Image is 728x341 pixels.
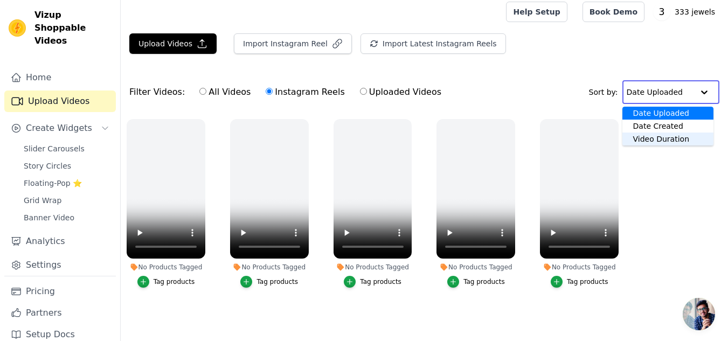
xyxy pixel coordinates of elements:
a: Analytics [4,231,116,252]
div: Tag products [463,277,505,286]
button: Tag products [344,276,401,288]
span: Grid Wrap [24,195,61,206]
div: Filter Videos: [129,80,447,105]
input: Instagram Reels [266,88,273,95]
button: Tag products [240,276,298,288]
div: Tag products [567,277,608,286]
a: Grid Wrap [17,193,116,208]
div: No Products Tagged [540,263,619,272]
button: Import Latest Instagram Reels [360,33,506,54]
a: Book Demo [583,2,644,22]
a: Floating-Pop ⭐ [17,176,116,191]
span: Banner Video [24,212,74,223]
input: Uploaded Videos [360,88,367,95]
span: Slider Carousels [24,143,85,154]
a: Partners [4,302,116,324]
div: Tag products [360,277,401,286]
a: Settings [4,254,116,276]
a: Pricing [4,281,116,302]
a: Open chat [683,298,715,330]
button: 3 333 jewels [653,2,719,22]
text: 3 [659,6,665,17]
a: Upload Videos [4,91,116,112]
input: All Videos [199,88,206,95]
div: Tag products [154,277,195,286]
label: Instagram Reels [265,85,345,99]
div: No Products Tagged [230,263,309,272]
button: Tag products [551,276,608,288]
a: Home [4,67,116,88]
button: Create Widgets [4,117,116,139]
p: 333 jewels [670,2,719,22]
button: Tag products [447,276,505,288]
span: Floating-Pop ⭐ [24,178,82,189]
div: No Products Tagged [127,263,205,272]
a: Banner Video [17,210,116,225]
span: Story Circles [24,161,71,171]
div: Date Created [622,120,713,133]
span: Create Widgets [26,122,92,135]
div: Date Uploaded [622,107,713,120]
div: Tag products [256,277,298,286]
div: Sort by: [589,80,720,104]
a: Story Circles [17,158,116,173]
button: Upload Videos [129,33,217,54]
a: Help Setup [506,2,567,22]
a: Slider Carousels [17,141,116,156]
label: All Videos [199,85,251,99]
div: No Products Tagged [436,263,515,272]
span: Vizup Shoppable Videos [34,9,112,47]
button: Import Instagram Reel [234,33,352,54]
div: No Products Tagged [334,263,412,272]
img: Vizup [9,19,26,37]
div: Video Duration [622,133,713,145]
button: Tag products [137,276,195,288]
label: Uploaded Videos [359,85,442,99]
